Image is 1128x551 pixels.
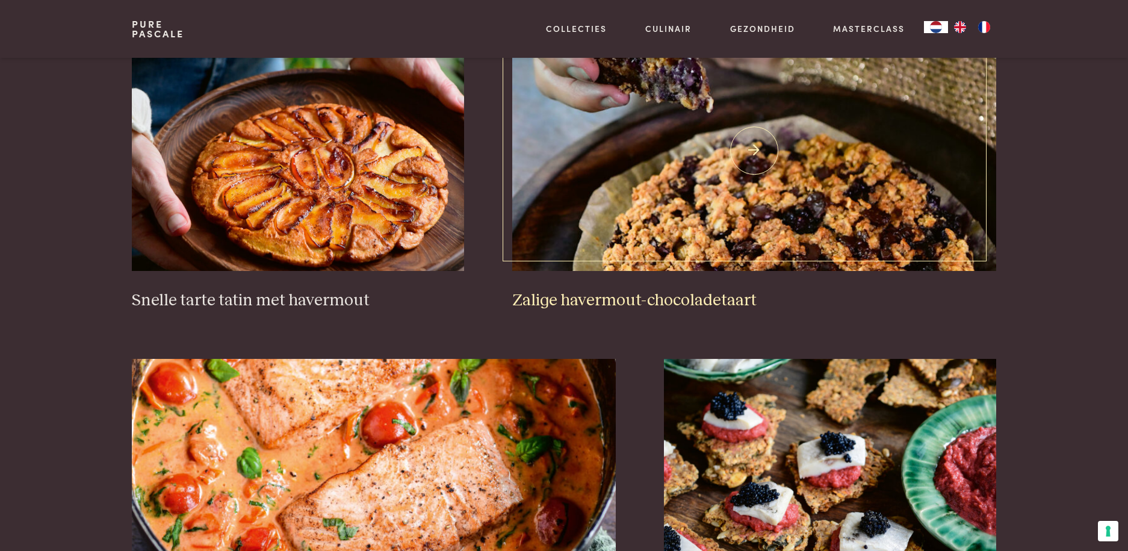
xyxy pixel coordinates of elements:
a: PurePascale [132,19,184,39]
img: Snelle tarte tatin met havermout [132,30,464,271]
ul: Language list [948,21,996,33]
a: Masterclass [833,22,905,35]
a: Collecties [546,22,607,35]
a: EN [948,21,972,33]
a: Snelle tarte tatin met havermout Snelle tarte tatin met havermout [132,30,464,311]
div: Language [924,21,948,33]
a: NL [924,21,948,33]
h3: Zalige havermout-chocoladetaart [512,290,997,311]
button: Uw voorkeuren voor toestemming voor trackingtechnologieën [1098,521,1118,541]
aside: Language selected: Nederlands [924,21,996,33]
a: FR [972,21,996,33]
a: Zalige havermout-chocoladetaart Zalige havermout-chocoladetaart [512,30,997,311]
h3: Snelle tarte tatin met havermout [132,290,464,311]
a: Gezondheid [730,22,795,35]
img: Zalige havermout-chocoladetaart [512,30,997,271]
a: Culinair [645,22,692,35]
